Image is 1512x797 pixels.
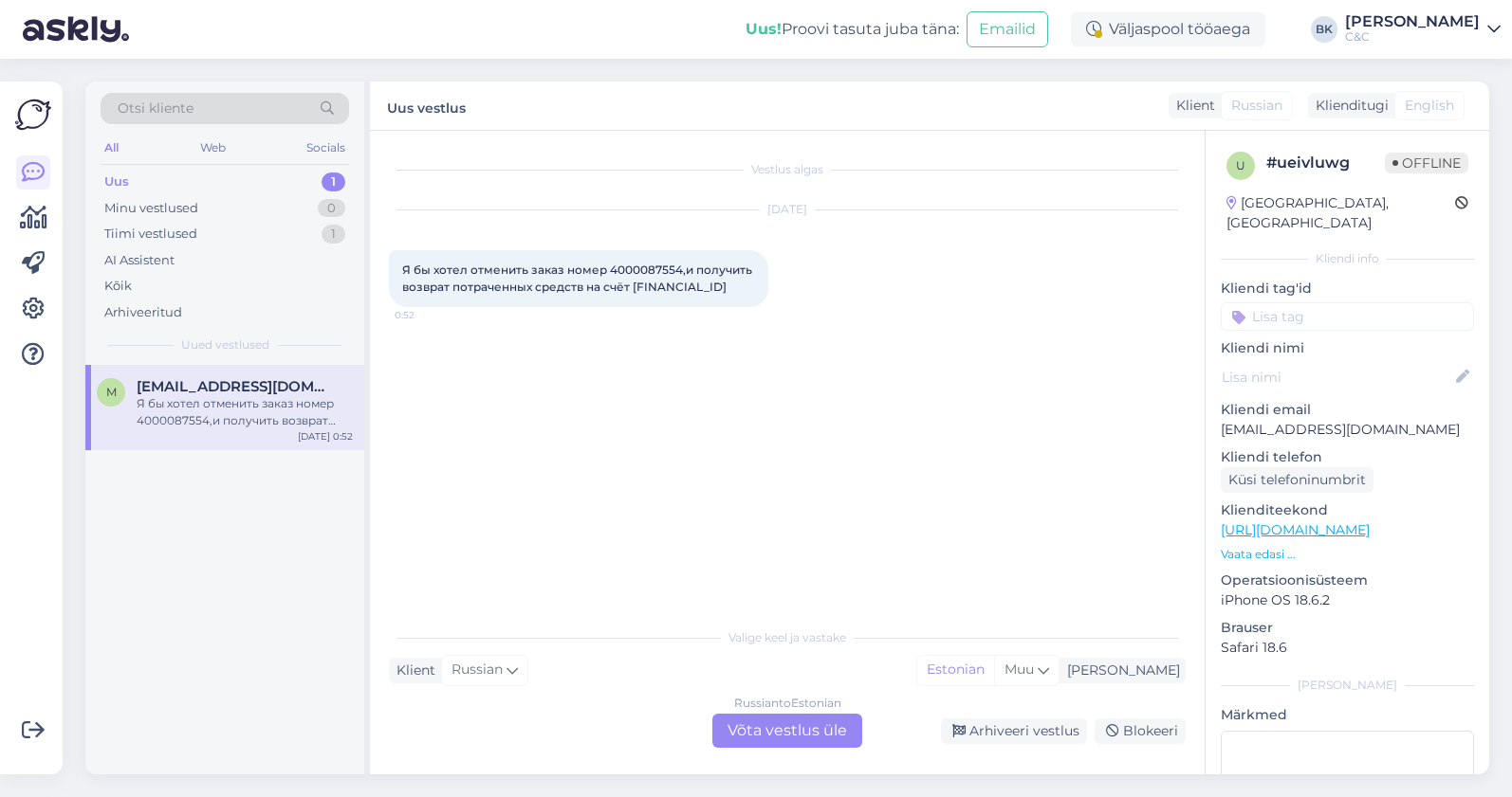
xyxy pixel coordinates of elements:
[1060,661,1180,680] div: [PERSON_NAME]
[196,136,230,160] div: Web
[1221,400,1474,420] p: Kliendi email
[1221,279,1474,299] p: Kliendi tag'id
[137,378,334,395] span: mirezhin@gmail.com
[104,199,198,218] div: Minu vestlused
[389,661,435,680] div: Klient
[395,308,466,322] span: 0:52
[917,656,994,684] div: Estonian
[118,99,194,118] span: Otsi kliente
[712,714,862,748] div: Võta vestlus üle
[1095,718,1186,744] div: Blokeeri
[1308,96,1389,116] div: Klienditugi
[1221,467,1374,493] div: Küsi telefoninumbrit
[1221,500,1474,520] p: Klienditeekond
[1236,158,1245,172] span: u
[1311,16,1337,43] div: BK
[1266,152,1385,174] div: # ueivluwg
[104,172,129,191] div: Uus
[1221,420,1474,440] p: [EMAIL_ADDRESS][DOMAIN_NAME]
[402,263,755,294] span: Я бы хотел отменить заказ номер 4000087554,и получить возврат потраченных средств на счёт [FINANC...
[322,172,345,191] div: 1
[322,225,345,244] div: 1
[1221,705,1474,725] p: Märkmed
[389,201,1186,218] div: [DATE]
[1221,447,1474,467] p: Kliendi telefon
[1221,338,1474,358] p: Kliendi nimi
[1405,96,1454,116] span: English
[1071,12,1265,46] div: Väljaspool tööaega
[1221,638,1474,658] p: Safari 18.6
[104,277,132,296] div: Kõik
[1221,546,1474,563] p: Vaata edasi ...
[1221,521,1370,538] a: [URL][DOMAIN_NAME]
[1221,677,1474,694] div: [PERSON_NAME]
[104,251,175,270] div: AI Assistent
[1226,193,1455,233] div: [GEOGRAPHIC_DATA], [GEOGRAPHIC_DATA]
[1221,571,1474,590] p: Operatsioonisüsteem
[967,11,1048,47] button: Emailid
[1345,29,1480,45] div: C&C
[303,136,349,160] div: Socials
[746,20,782,38] b: Uus!
[104,303,182,322] div: Arhiveeritud
[941,718,1087,744] div: Arhiveeri vestlus
[101,136,122,160] div: All
[1005,661,1034,678] span: Muu
[106,385,117,399] span: m
[1231,96,1282,116] span: Russian
[1221,302,1474,331] input: Lisa tag
[389,161,1186,178] div: Vestlus algas
[1222,367,1452,388] input: Lisa nimi
[1169,96,1215,116] div: Klient
[1221,590,1474,610] p: iPhone OS 18.6.2
[1345,14,1480,29] div: [PERSON_NAME]
[746,18,959,41] div: Proovi tasuta juba täna:
[1221,618,1474,638] p: Brauser
[387,93,466,118] label: Uus vestlus
[1385,153,1468,173] span: Offline
[137,395,353,429] div: Я бы хотел отменить заказ номер 4000087554,и получить возврат потраченных средств на счёт [FINANC...
[452,660,503,680] span: Russian
[734,695,841,712] div: Russian to Estonian
[1345,14,1501,45] a: [PERSON_NAME]C&C
[1221,250,1474,267] div: Kliendi info
[104,225,197,244] div: Tiimi vestlused
[15,97,51,133] img: Askly Logo
[389,629,1186,646] div: Valige keel ja vastake
[298,429,353,444] div: [DATE] 0:52
[181,336,269,353] span: Uued vestlused
[318,199,345,218] div: 0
